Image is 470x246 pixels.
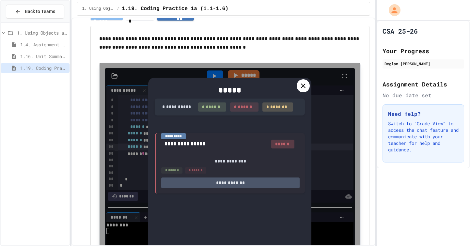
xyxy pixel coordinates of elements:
span: 1.4. Assignment and Input [20,41,67,48]
div: My Account [382,3,402,18]
span: 1. Using Objects and Methods [17,29,67,36]
span: Back to Teams [25,8,55,15]
h2: Your Progress [383,46,464,55]
span: 1.19. Coding Practice 1a (1.1-1.6) [20,65,67,71]
p: Switch to "Grade View" to access the chat feature and communicate with your teacher for help and ... [388,120,459,153]
div: Deglan [PERSON_NAME] [384,61,462,67]
span: / [117,6,119,11]
span: 1.16. Unit Summary 1a (1.1-1.6) [20,53,67,60]
span: 1. Using Objects and Methods [82,6,114,11]
span: 1.19. Coding Practice 1a (1.1-1.6) [122,5,228,13]
h3: Need Help? [388,110,459,118]
h1: CSA 25-26 [383,26,418,36]
h2: Assignment Details [383,80,464,89]
div: No due date set [383,91,464,99]
button: Back to Teams [6,5,64,19]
